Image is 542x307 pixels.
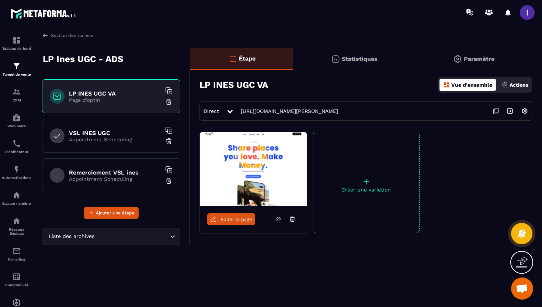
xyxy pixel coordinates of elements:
[518,104,532,118] img: setting-w.858f3a88.svg
[2,124,31,128] p: Webinaire
[2,159,31,185] a: automationsautomationsAutomatisations
[204,108,219,114] span: Direct
[2,201,31,206] p: Espace membre
[12,62,21,70] img: formation
[12,298,21,307] img: automations
[42,32,93,39] a: Gestion des tunnels
[2,150,31,154] p: Planificateur
[2,227,31,235] p: Réseaux Sociaux
[2,98,31,102] p: CRM
[69,97,161,103] p: Page d'optin
[42,32,49,39] img: arrow
[12,165,21,174] img: automations
[331,55,340,63] img: stats.20deebd0.svg
[12,36,21,45] img: formation
[503,104,517,118] img: arrow-next.bcc2205e.svg
[2,267,31,293] a: accountantaccountantComptabilité
[12,217,21,225] img: social-network
[42,228,180,245] div: Search for option
[43,52,123,66] p: LP Ines UGC - ADS
[12,272,21,281] img: accountant
[501,82,508,88] img: actions.d6e523a2.png
[313,187,419,193] p: Créer une variation
[443,82,450,88] img: dashboard-orange.40269519.svg
[2,257,31,261] p: E-mailing
[12,246,21,255] img: email
[69,169,161,176] h6: Remerciement VSL ines
[342,55,378,62] p: Statistiques
[453,55,462,63] img: setting-gr.5f69749f.svg
[10,7,77,20] img: logo
[511,277,533,300] a: Ouvrir le chat
[2,46,31,51] p: Tableau de bord
[2,211,31,241] a: social-networksocial-networkRéseaux Sociaux
[199,80,268,90] h3: LP INES UGC VA
[12,113,21,122] img: automations
[2,72,31,76] p: Tunnel de vente
[464,55,494,62] p: Paramètre
[207,213,255,225] a: Éditer la page
[200,132,307,206] img: image
[12,191,21,200] img: automations
[69,130,161,137] h6: VSL INES UGC
[239,55,256,62] p: Étape
[165,138,173,145] img: trash
[69,176,161,182] p: Appointment Scheduling
[451,82,492,88] p: Vue d'ensemble
[84,207,139,219] button: Ajouter une étape
[12,139,21,148] img: scheduler
[2,82,31,108] a: formationformationCRM
[12,87,21,96] img: formation
[165,177,173,184] img: trash
[47,232,96,241] span: Liste des archives
[228,54,237,63] img: bars-o.4a397970.svg
[2,108,31,134] a: automationsautomationsWebinaire
[2,283,31,287] p: Comptabilité
[2,176,31,180] p: Automatisations
[220,217,252,222] span: Éditer la page
[237,108,338,114] a: [URL][DOMAIN_NAME][PERSON_NAME]
[510,82,528,88] p: Actions
[2,30,31,56] a: formationformationTableau de bord
[2,185,31,211] a: automationsautomationsEspace membre
[2,241,31,267] a: emailemailE-mailing
[165,98,173,106] img: trash
[2,56,31,82] a: formationformationTunnel de vente
[313,176,419,187] p: +
[96,232,168,241] input: Search for option
[69,90,161,97] h6: LP INES UGC VA
[96,209,135,217] span: Ajouter une étape
[2,134,31,159] a: schedulerschedulerPlanificateur
[69,137,161,142] p: Appointment Scheduling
